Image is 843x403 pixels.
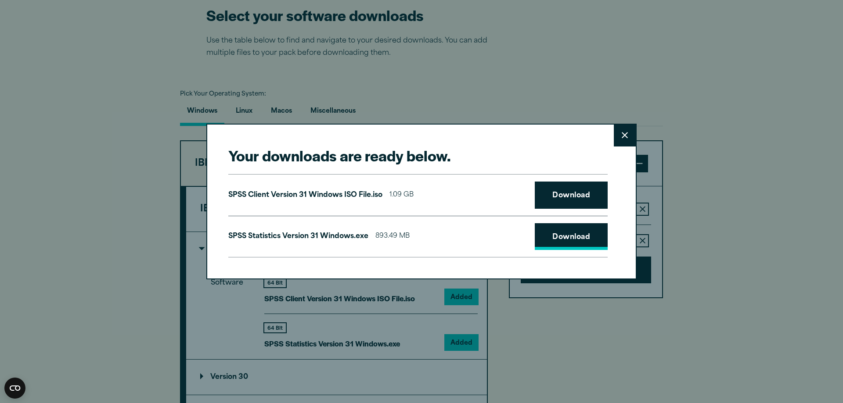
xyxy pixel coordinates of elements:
button: Open CMP widget [4,378,25,399]
a: Download [535,182,608,209]
span: 893.49 MB [375,230,410,243]
h2: Your downloads are ready below. [228,146,608,165]
a: Download [535,223,608,250]
span: 1.09 GB [389,189,414,202]
p: SPSS Statistics Version 31 Windows.exe [228,230,368,243]
p: SPSS Client Version 31 Windows ISO File.iso [228,189,382,202]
